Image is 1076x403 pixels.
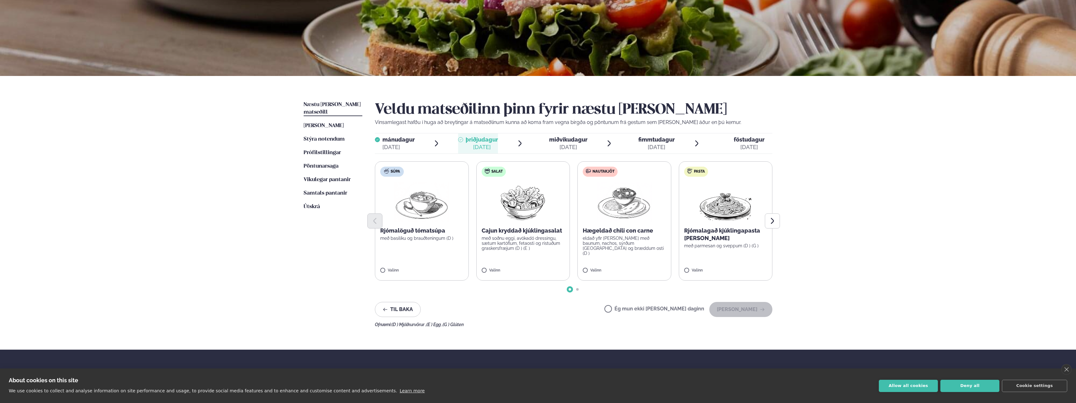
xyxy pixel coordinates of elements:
[583,236,666,256] p: eldað yfir [PERSON_NAME] með baunum, nachos, sýrðum [GEOGRAPHIC_DATA] og bræddum osti (D )
[879,380,938,392] button: Allow all cookies
[765,213,780,228] button: Next slide
[549,143,587,151] div: [DATE]
[684,243,767,248] p: með parmesan og sveppum (D ) (G )
[482,227,565,234] p: Cajun kryddað kjúklingasalat
[466,143,498,151] div: [DATE]
[304,149,341,157] a: Prófílstillingar
[482,236,565,251] p: með soðnu eggi, avókadó dressingu, sætum kartöflum, fetaosti og ristuðum graskersfræjum (D ) (E )
[380,227,463,234] p: Rjómalöguð tómatsúpa
[485,169,490,174] img: salad.svg
[586,169,591,174] img: beef.svg
[392,322,426,327] span: (D ) Mjólkurvörur ,
[638,136,675,143] span: fimmtudagur
[304,190,347,197] a: Samtals pantanir
[9,377,78,384] strong: About cookies on this site
[495,182,551,222] img: Salad.png
[382,143,415,151] div: [DATE]
[375,101,772,119] h2: Veldu matseðilinn þinn fyrir næstu [PERSON_NAME]
[734,136,765,143] span: föstudagur
[597,182,652,222] img: Curry-Rice-Naan.png
[304,137,345,142] span: Stýra notendum
[304,204,320,209] span: Útskrá
[304,136,345,143] a: Stýra notendum
[576,288,579,291] span: Go to slide 2
[304,176,351,184] a: Vikulegar pantanir
[687,169,692,174] img: pasta.svg
[549,136,587,143] span: miðvikudagur
[9,388,397,393] p: We use cookies to collect and analyse information on site performance and usage, to provide socia...
[709,302,772,317] button: [PERSON_NAME]
[583,227,666,234] p: Hægeldað chili con carne
[304,150,341,155] span: Prófílstillingar
[304,177,351,182] span: Vikulegar pantanir
[394,182,449,222] img: Soup.png
[698,182,753,222] img: Spagetti.png
[443,322,464,327] span: (G ) Glúten
[304,102,361,115] span: Næstu [PERSON_NAME] matseðill
[734,143,765,151] div: [DATE]
[384,169,389,174] img: soup.svg
[304,101,362,116] a: Næstu [PERSON_NAME] matseðill
[1061,364,1072,375] a: close
[375,322,772,327] div: Ofnæmi:
[382,136,415,143] span: mánudagur
[375,302,421,317] button: Til baka
[304,191,347,196] span: Samtals pantanir
[1002,380,1067,392] button: Cookie settings
[426,322,443,327] span: (E ) Egg ,
[694,169,705,174] span: Pasta
[304,164,338,169] span: Pöntunarsaga
[400,388,425,393] a: Learn more
[569,288,571,291] span: Go to slide 1
[304,163,338,170] a: Pöntunarsaga
[391,169,400,174] span: Súpa
[367,213,382,228] button: Previous slide
[304,122,344,130] a: [PERSON_NAME]
[375,119,772,126] p: Vinsamlegast hafðu í huga að breytingar á matseðlinum kunna að koma fram vegna birgða og pöntunum...
[304,123,344,128] span: [PERSON_NAME]
[380,236,463,241] p: með basilíku og brauðteningum (D )
[638,143,675,151] div: [DATE]
[491,169,503,174] span: Salat
[466,136,498,143] span: þriðjudagur
[304,203,320,211] a: Útskrá
[592,169,614,174] span: Nautakjöt
[940,380,999,392] button: Deny all
[684,227,767,242] p: Rjómalagað kjúklingapasta [PERSON_NAME]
